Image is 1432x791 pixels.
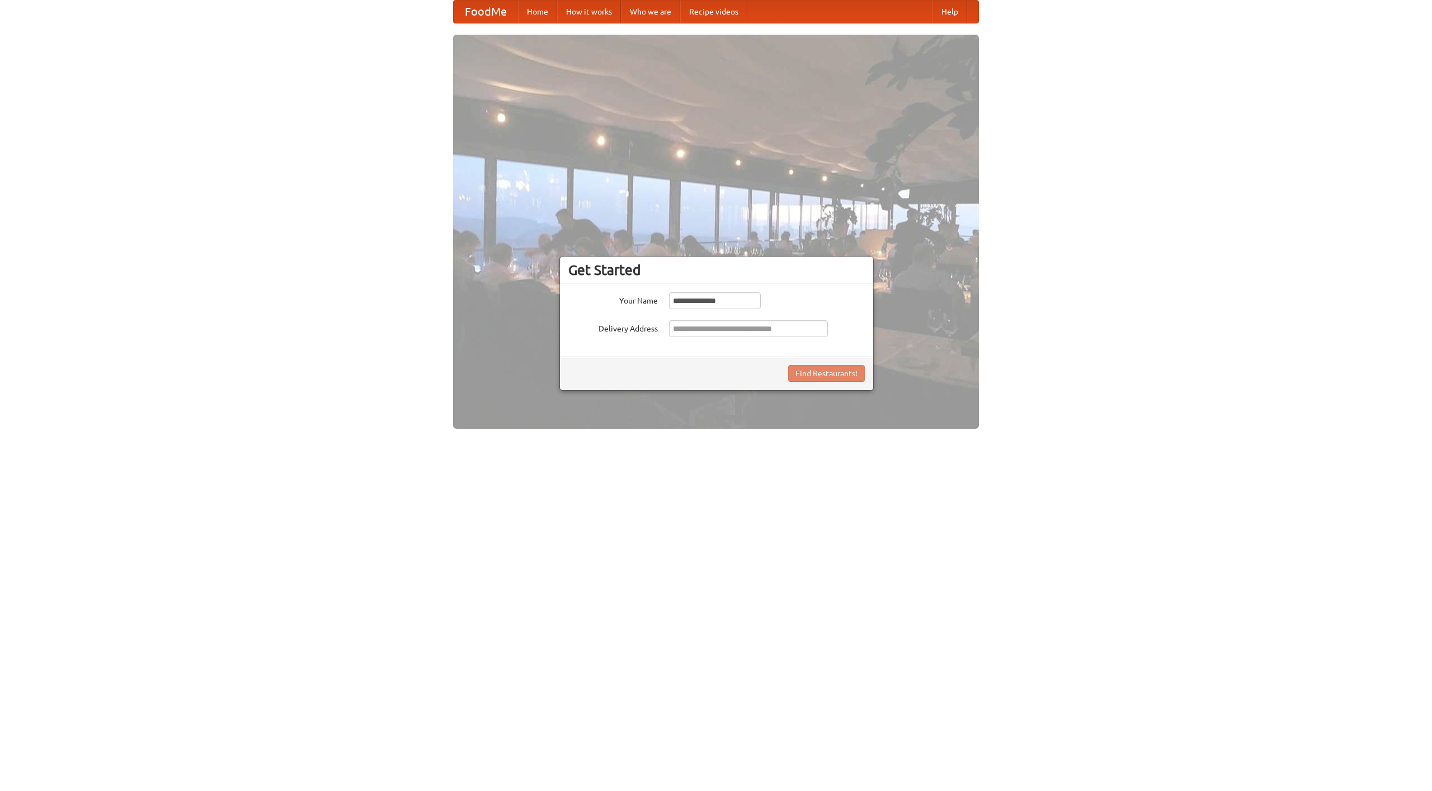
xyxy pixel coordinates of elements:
button: Find Restaurants! [788,365,865,382]
h3: Get Started [568,262,865,278]
a: Home [518,1,557,23]
a: How it works [557,1,621,23]
a: Who we are [621,1,680,23]
label: Your Name [568,292,658,306]
a: Help [932,1,967,23]
a: FoodMe [454,1,518,23]
label: Delivery Address [568,320,658,334]
a: Recipe videos [680,1,747,23]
